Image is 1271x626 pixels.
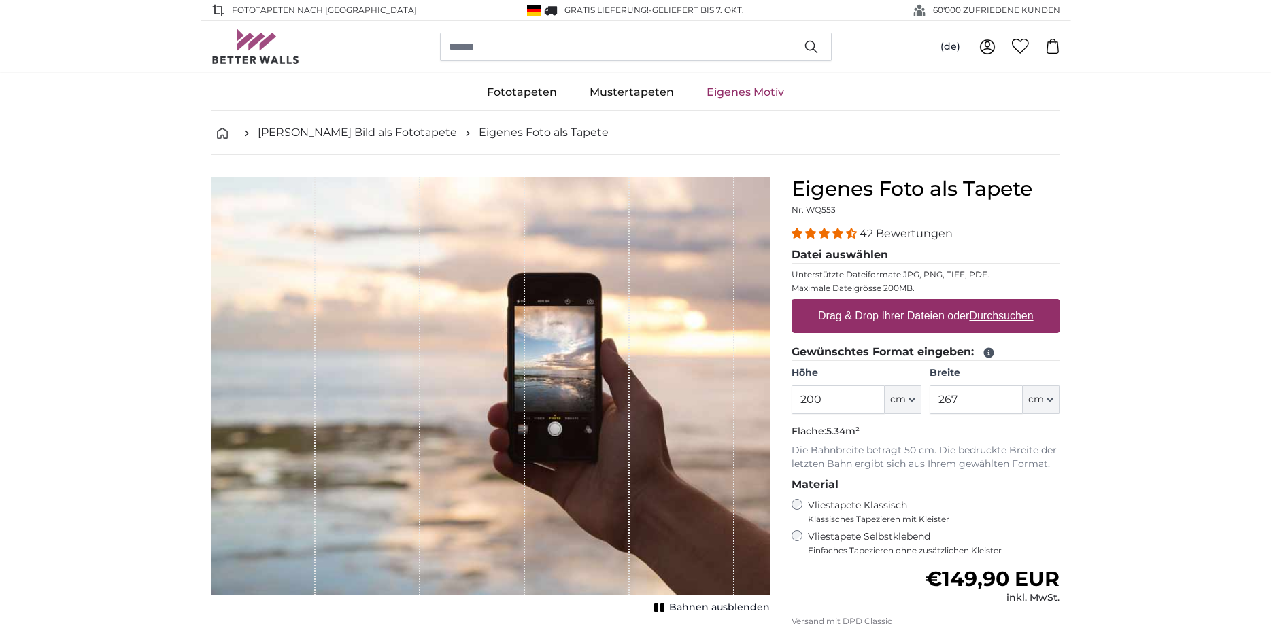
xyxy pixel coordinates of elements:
[860,227,953,240] span: 42 Bewertungen
[669,601,770,614] span: Bahnen ausblenden
[792,247,1060,264] legend: Datei auswählen
[232,4,417,16] span: Fototapeten nach [GEOGRAPHIC_DATA]
[471,75,573,110] a: Fototapeten
[792,283,1060,294] p: Maximale Dateigrösse 200MB.
[211,29,300,64] img: Betterwalls
[527,5,541,16] img: Deutschland
[211,177,770,617] div: 1 of 1
[792,366,921,380] label: Höhe
[258,124,457,141] a: [PERSON_NAME] Bild als Fototapete
[808,514,1049,525] span: Klassisches Tapezieren mit Kleister
[649,5,744,15] span: -
[808,530,1060,556] label: Vliestapete Selbstklebend
[792,227,860,240] span: 4.38 stars
[792,344,1060,361] legend: Gewünschtes Format eingeben:
[652,5,744,15] span: Geliefert bis 7. Okt.
[808,499,1049,525] label: Vliestapete Klassisch
[792,425,1060,438] p: Fläche:
[890,393,906,406] span: cm
[792,205,836,215] span: Nr. WQ553
[826,425,860,437] span: 5.34m²
[792,444,1060,471] p: Die Bahnbreite beträgt 50 cm. Die bedruckte Breite der letzten Bahn ergibt sich aus Ihrem gewählt...
[969,310,1033,321] u: Durchsuchen
[1028,393,1044,406] span: cm
[792,269,1060,280] p: Unterstützte Dateiformate JPG, PNG, TIFF, PDF.
[1023,385,1060,414] button: cm
[885,385,921,414] button: cm
[211,111,1060,155] nav: breadcrumbs
[813,302,1039,330] label: Drag & Drop Ihrer Dateien oder
[930,35,971,59] button: (de)
[792,476,1060,493] legend: Material
[564,5,649,15] span: GRATIS Lieferung!
[926,591,1060,605] div: inkl. MwSt.
[926,566,1060,591] span: €149,90 EUR
[690,75,800,110] a: Eigenes Motiv
[930,366,1060,380] label: Breite
[792,177,1060,201] h1: Eigenes Foto als Tapete
[933,4,1060,16] span: 60'000 ZUFRIEDENE KUNDEN
[808,545,1060,556] span: Einfaches Tapezieren ohne zusätzlichen Kleister
[479,124,609,141] a: Eigenes Foto als Tapete
[650,598,770,617] button: Bahnen ausblenden
[573,75,690,110] a: Mustertapeten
